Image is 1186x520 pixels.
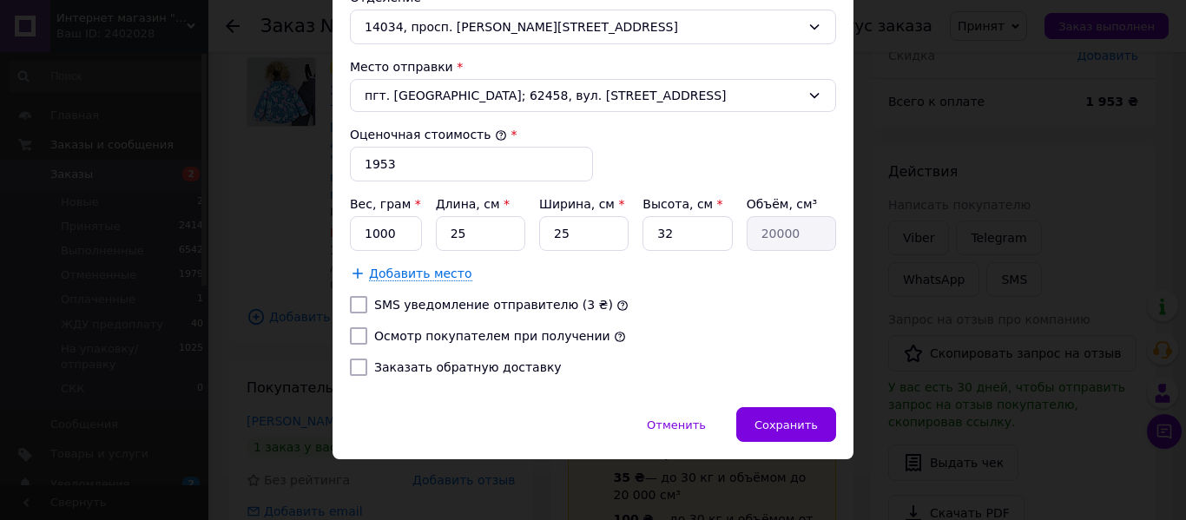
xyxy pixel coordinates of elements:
label: Осмотр покупателем при получении [374,329,610,343]
label: Длина, см [436,197,510,211]
label: Заказать обратную доставку [374,360,562,374]
span: Добавить место [369,267,472,281]
div: Объём, см³ [747,195,836,213]
label: Ширина, см [539,197,624,211]
div: Место отправки [350,58,836,76]
label: Вес, грам [350,197,421,211]
span: пгт. [GEOGRAPHIC_DATA]; 62458, вул. [STREET_ADDRESS] [365,87,801,104]
span: Сохранить [754,418,818,431]
span: Отменить [647,418,706,431]
label: Оценочная стоимость [350,128,507,142]
div: 14034, просп. [PERSON_NAME][STREET_ADDRESS] [350,10,836,44]
label: Высота, см [642,197,722,211]
label: SMS уведомление отправителю (3 ₴) [374,298,613,312]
